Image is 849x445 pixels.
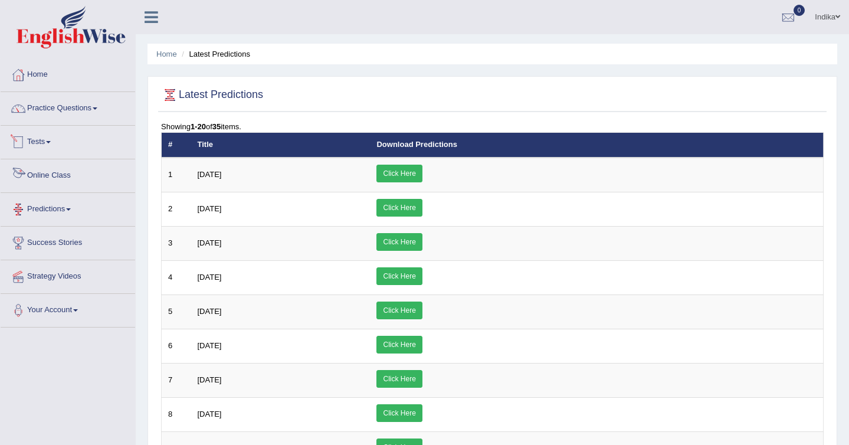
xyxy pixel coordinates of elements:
[198,410,222,418] span: [DATE]
[198,204,222,213] span: [DATE]
[191,133,371,158] th: Title
[156,50,177,58] a: Home
[1,294,135,323] a: Your Account
[1,227,135,256] a: Success Stories
[376,267,422,285] a: Click Here
[376,165,422,182] a: Click Here
[1,92,135,122] a: Practice Questions
[162,192,191,226] td: 2
[179,48,250,60] li: Latest Predictions
[376,370,422,388] a: Click Here
[161,121,824,132] div: Showing of items.
[370,133,823,158] th: Download Predictions
[161,86,263,104] h2: Latest Predictions
[162,260,191,295] td: 4
[198,273,222,282] span: [DATE]
[162,329,191,363] td: 6
[212,122,221,131] b: 35
[376,199,422,217] a: Click Here
[198,170,222,179] span: [DATE]
[198,307,222,316] span: [DATE]
[198,341,222,350] span: [DATE]
[162,295,191,329] td: 5
[191,122,206,131] b: 1-20
[162,158,191,192] td: 1
[376,233,422,251] a: Click Here
[1,193,135,222] a: Predictions
[1,260,135,290] a: Strategy Videos
[794,5,805,16] span: 0
[162,226,191,260] td: 3
[162,133,191,158] th: #
[376,336,422,354] a: Click Here
[198,238,222,247] span: [DATE]
[1,58,135,88] a: Home
[198,375,222,384] span: [DATE]
[376,302,422,319] a: Click Here
[1,159,135,189] a: Online Class
[162,363,191,397] td: 7
[1,126,135,155] a: Tests
[376,404,422,422] a: Click Here
[162,397,191,431] td: 8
